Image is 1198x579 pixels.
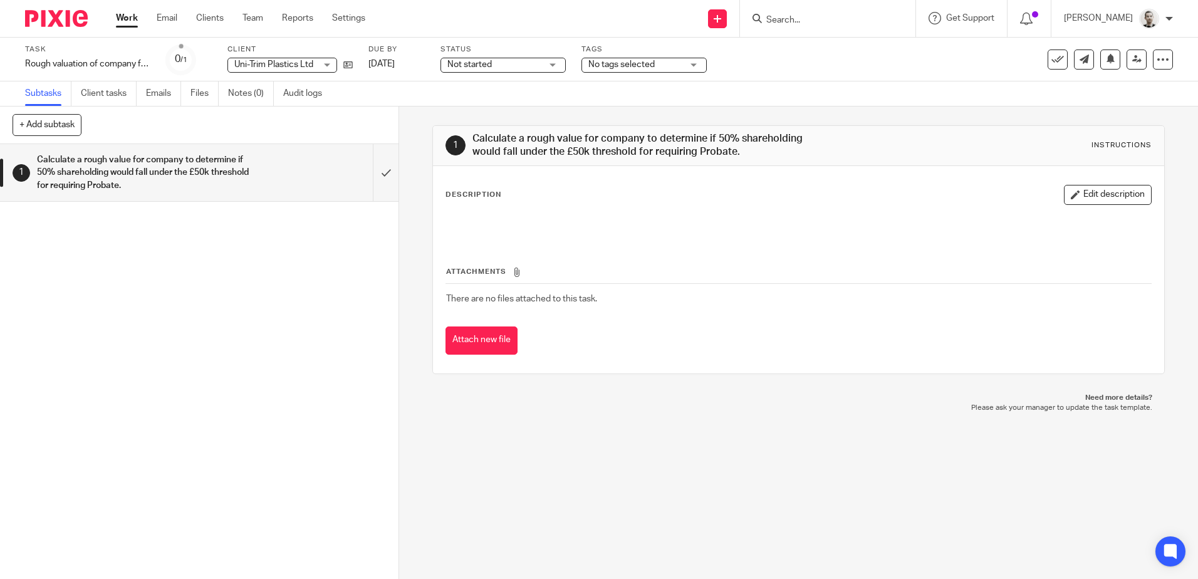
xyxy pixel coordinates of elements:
[445,135,466,155] div: 1
[440,44,566,55] label: Status
[445,326,518,355] button: Attach new file
[368,60,395,68] span: [DATE]
[228,81,274,106] a: Notes (0)
[282,12,313,24] a: Reports
[81,81,137,106] a: Client tasks
[13,114,81,135] button: + Add subtask
[1064,185,1152,205] button: Edit description
[446,268,506,275] span: Attachments
[368,44,425,55] label: Due by
[242,12,263,24] a: Team
[445,190,501,200] p: Description
[445,393,1152,403] p: Need more details?
[13,164,30,182] div: 1
[283,81,331,106] a: Audit logs
[1139,9,1159,29] img: PS.png
[196,12,224,24] a: Clients
[157,12,177,24] a: Email
[116,12,138,24] a: Work
[588,60,655,69] span: No tags selected
[765,15,878,26] input: Search
[1064,12,1133,24] p: [PERSON_NAME]
[472,132,825,159] h1: Calculate a rough value for company to determine if 50% shareholding would fall under the £50k th...
[175,52,187,66] div: 0
[581,44,707,55] label: Tags
[446,295,597,303] span: There are no files attached to this task.
[25,10,88,27] img: Pixie
[332,12,365,24] a: Settings
[180,56,187,63] small: /1
[25,44,150,55] label: Task
[190,81,219,106] a: Files
[25,81,71,106] a: Subtasks
[445,403,1152,413] p: Please ask your manager to update the task template.
[146,81,181,106] a: Emails
[447,60,492,69] span: Not started
[946,14,994,23] span: Get Support
[1091,140,1152,150] div: Instructions
[25,58,150,70] div: Rough valuation of company for Probate
[37,150,253,195] h1: Calculate a rough value for company to determine if 50% shareholding would fall under the £50k th...
[227,44,353,55] label: Client
[234,60,313,69] span: Uni-Trim Plastics Ltd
